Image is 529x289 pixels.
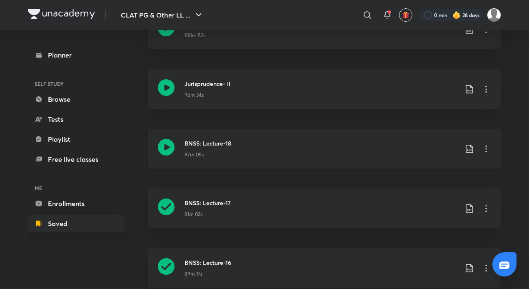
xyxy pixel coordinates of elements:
[185,199,458,207] h3: BNSS: Lecture-17
[28,151,125,168] a: Free live classes
[185,91,204,99] p: 96m 34s
[28,77,125,91] h6: SELF STUDY
[148,129,501,178] a: BNSS: Lecture-1887m 05s
[185,139,458,148] h3: BNSS: Lecture-18
[185,32,205,39] p: 100m 52s
[148,10,501,59] a: Jurisprudence- III100m 52s
[185,151,204,158] p: 87m 05s
[148,188,501,238] a: BNSS: Lecture-1781m 02s
[185,258,458,267] h3: BNSS: Lecture-16
[28,181,125,195] h6: ME
[28,111,125,128] a: Tests
[28,9,95,21] a: Company Logo
[402,11,409,19] img: avatar
[452,11,461,19] img: streak
[185,270,202,278] p: 89m 17s
[28,9,95,19] img: Company Logo
[185,79,458,88] h3: Jurisprudence- II
[487,8,501,22] img: Adithyan
[28,47,125,63] a: Planner
[28,131,125,148] a: Playlist
[148,69,501,119] a: Jurisprudence- II96m 34s
[399,8,412,22] button: avatar
[116,7,209,23] button: CLAT PG & Other LL ...
[28,195,125,212] a: Enrollments
[185,211,202,218] p: 81m 02s
[28,91,125,108] a: Browse
[28,215,125,232] a: Saved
